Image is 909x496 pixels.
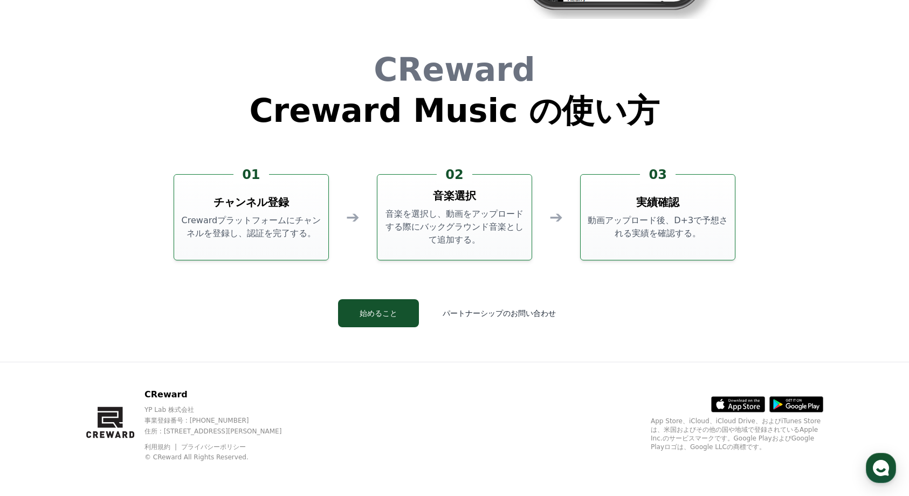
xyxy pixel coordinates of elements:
a: 利用規約 [144,443,178,451]
a: プライバシーポリシー [181,443,246,451]
div: 01 [233,166,268,183]
h3: チャンネル登録 [214,195,289,210]
h3: 実績確認 [636,195,679,210]
p: © CReward All Rights Reserved. [144,453,300,461]
p: 事業登録番号 : [PHONE_NUMBER] [144,416,300,425]
p: YP Lab 株式会社 [144,405,300,414]
p: App Store、iCloud、iCloud Drive、およびiTunes Storeは、米国およびその他の国や地域で登録されているApple Inc.のサービスマークです。Google P... [651,417,823,451]
p: 住所 : [STREET_ADDRESS][PERSON_NAME] [144,427,300,436]
div: ➔ [549,208,563,227]
span: Messages [89,359,121,367]
div: ➔ [346,208,360,227]
p: CReward [144,388,300,401]
a: Home [3,342,71,369]
h1: CReward [250,53,660,86]
span: Home [27,358,46,367]
div: 02 [437,166,472,183]
a: Messages [71,342,139,369]
span: Settings [160,358,186,367]
div: 03 [640,166,675,183]
p: 動画アップロード後、D+3で予想される実績を確認する。 [585,214,731,240]
p: Crewardプラットフォームにチャンネルを登録し、認証を完了する。 [178,214,324,240]
h3: 音楽選択 [433,188,476,203]
button: パートナーシップのお問い合わせ [428,299,571,327]
button: 始めること [338,299,419,327]
p: 音楽を選択し、動画をアップロードする際にバックグラウンド音楽として追加する。 [382,208,527,246]
h1: Creward Music の使い方 [250,94,660,127]
a: Settings [139,342,207,369]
